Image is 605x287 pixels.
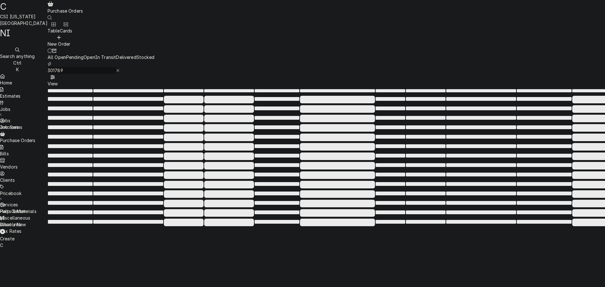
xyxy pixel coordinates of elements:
[66,54,84,60] div: Pending
[406,192,446,195] span: ‌
[204,181,254,188] span: ‌
[376,163,405,167] span: ‌
[95,54,116,60] div: In Transit
[517,97,572,101] span: ‌
[48,154,93,158] span: ‌
[164,171,204,179] span: ‌
[93,154,163,158] span: ‌
[376,182,405,186] span: ‌
[446,173,516,176] span: ‌
[48,173,93,176] span: ‌
[93,173,163,176] span: ‌
[164,152,204,160] span: ‌
[48,192,93,195] span: ‌
[300,162,375,169] span: ‌
[48,8,83,14] span: Purchase Orders
[300,181,375,188] span: ‌
[300,115,375,122] span: ‌
[164,209,204,217] span: ‌
[255,144,299,148] span: ‌
[164,89,204,92] span: ‌
[446,106,516,110] span: ‌
[93,201,163,205] span: ‌
[164,105,204,113] span: ‌
[48,14,52,21] button: Open search
[517,192,572,195] span: ‌
[204,200,254,207] span: ‌
[446,192,516,195] span: ‌
[48,135,93,139] span: ‌
[204,219,254,226] span: ‌
[164,143,204,151] span: ‌
[204,105,254,113] span: ‌
[164,115,204,122] span: ‌
[376,106,405,110] span: ‌
[376,144,405,148] span: ‌
[376,125,405,129] span: ‌
[406,163,446,167] span: ‌
[255,135,299,139] span: ‌
[204,115,254,122] span: ‌
[93,125,163,129] span: ‌
[13,60,21,66] span: Ctrl
[204,124,254,132] span: ‌
[376,154,405,158] span: ‌
[406,116,446,120] span: ‌
[376,220,405,224] span: ‌
[255,163,299,167] span: ‌
[376,116,405,120] span: ‌
[116,67,120,74] button: Erase input
[517,210,572,214] span: ‌
[517,135,572,139] span: ‌
[48,54,66,60] div: All Open
[446,125,516,129] span: ‌
[406,89,446,92] span: ‌
[517,201,572,205] span: ‌
[204,96,254,103] span: ‌
[93,97,163,101] span: ‌
[48,27,60,34] div: Table
[48,74,58,87] button: View
[255,173,299,176] span: ‌
[300,96,375,103] span: ‌
[164,181,204,188] span: ‌
[300,105,375,113] span: ‌
[48,220,93,224] span: ‌
[300,219,375,226] span: ‌
[406,135,446,139] span: ‌
[446,154,516,158] span: ‌
[406,210,446,214] span: ‌
[204,134,254,141] span: ‌
[164,200,204,207] span: ‌
[406,154,446,158] span: ‌
[93,135,163,139] span: ‌
[48,97,93,101] span: ‌
[48,125,93,129] span: ‌
[406,173,446,176] span: ‌
[446,116,516,120] span: ‌
[255,154,299,158] span: ‌
[48,210,93,214] span: ‌
[204,209,254,217] span: ‌
[48,41,70,47] span: New Order
[376,97,405,101] span: ‌
[48,81,58,86] span: View
[93,106,163,110] span: ‌
[406,97,446,101] span: ‌
[376,210,405,214] span: ‌
[517,125,572,129] span: ‌
[93,89,163,92] span: ‌
[255,106,299,110] span: ‌
[255,210,299,214] span: ‌
[446,144,516,148] span: ‌
[204,190,254,198] span: ‌
[164,134,204,141] span: ‌
[93,116,163,120] span: ‌
[84,54,95,60] div: Open
[446,182,516,186] span: ‌
[517,116,572,120] span: ‌
[300,143,375,151] span: ‌
[406,182,446,186] span: ‌
[517,220,572,224] span: ‌
[93,220,163,224] span: ‌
